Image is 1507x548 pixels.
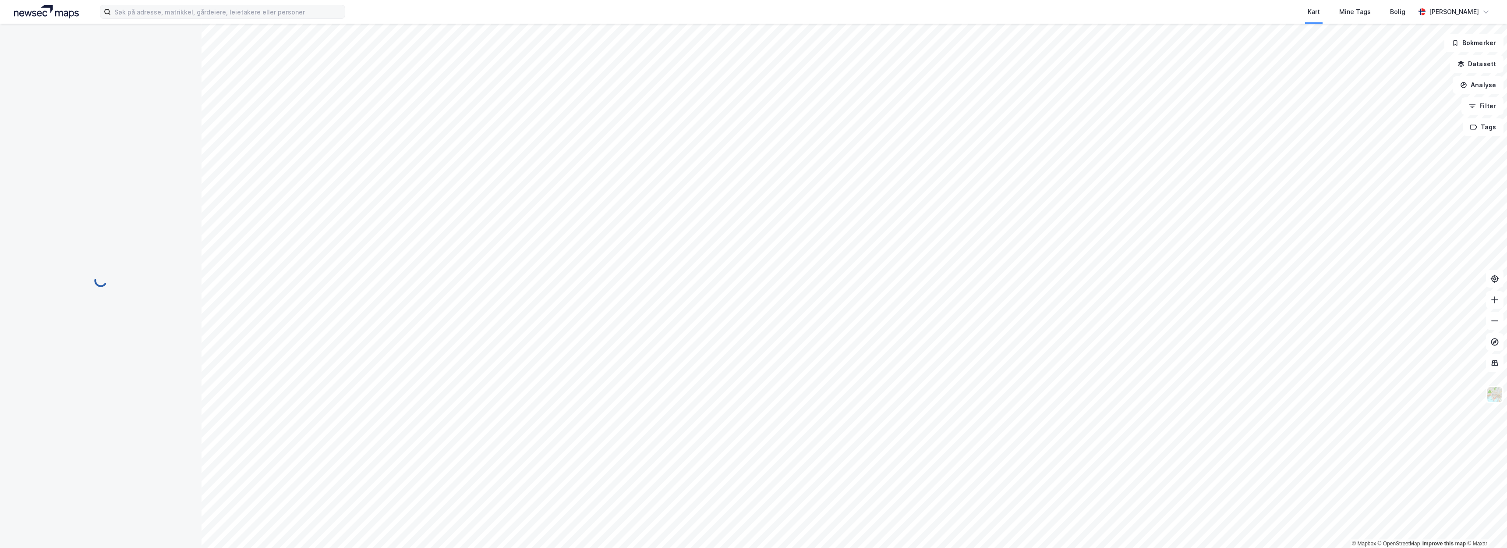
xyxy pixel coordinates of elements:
img: spinner.a6d8c91a73a9ac5275cf975e30b51cfb.svg [94,274,108,288]
a: Improve this map [1422,541,1466,547]
div: [PERSON_NAME] [1429,7,1479,17]
iframe: Chat Widget [1463,506,1507,548]
button: Bokmerker [1444,34,1503,52]
a: OpenStreetMap [1378,541,1420,547]
button: Analyse [1453,76,1503,94]
input: Søk på adresse, matrikkel, gårdeiere, leietakere eller personer [111,5,345,18]
img: Z [1486,386,1503,403]
button: Datasett [1450,55,1503,73]
div: Kart [1308,7,1320,17]
div: Mine Tags [1339,7,1371,17]
div: Bolig [1390,7,1405,17]
div: Kontrollprogram for chat [1463,506,1507,548]
a: Mapbox [1352,541,1376,547]
img: logo.a4113a55bc3d86da70a041830d287a7e.svg [14,5,79,18]
button: Tags [1463,118,1503,136]
button: Filter [1461,97,1503,115]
